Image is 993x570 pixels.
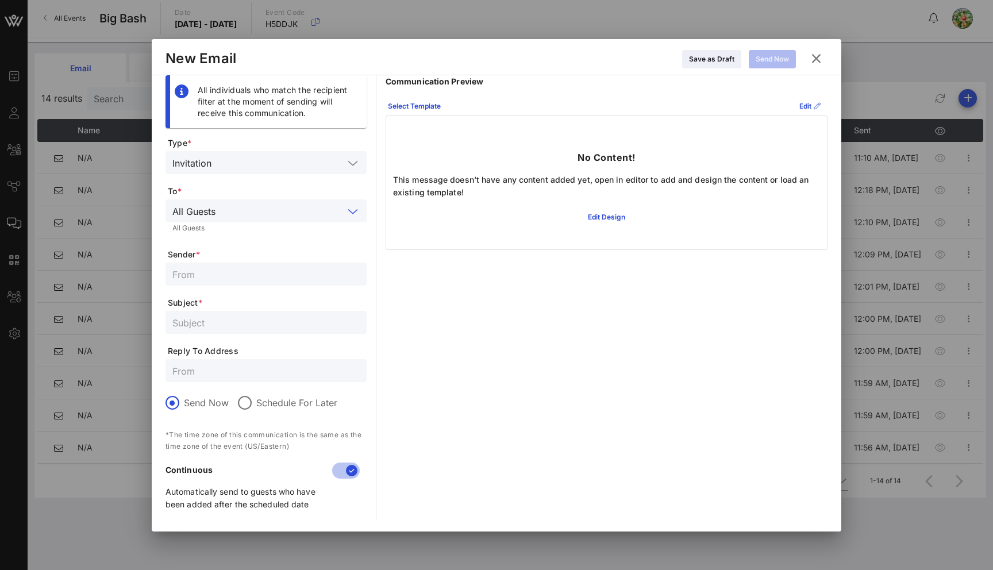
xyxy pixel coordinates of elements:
span: Sender [168,249,367,260]
div: All individuals who match the recipient filter at the moment of sending will receive this communi... [198,84,357,119]
label: Send Now [184,397,229,409]
button: Save as Draft [682,50,741,68]
div: Select Template [388,101,441,112]
div: All Guests [172,206,215,217]
span: Subject [168,297,367,309]
p: This message doesn't have any content added yet, open in editor to add and design the content or ... [393,174,820,199]
span: Type [168,137,367,149]
input: From [172,363,360,378]
button: Send Now [749,50,796,68]
div: All Guests [172,225,360,232]
button: Select Template [381,97,448,115]
button: Edit Design [581,208,632,226]
div: Edit [799,101,821,112]
label: Schedule For Later [256,397,337,409]
input: From [172,267,360,282]
p: Continuous [165,464,334,476]
p: No Content! [578,151,636,164]
p: Automatically send to guests who have been added after the scheduled date [165,486,334,511]
input: Subject [172,315,360,330]
div: Invitation [165,151,367,174]
div: Send Now [756,53,789,65]
div: New Email [165,50,236,67]
p: *The time zone of this communication is the same as the time zone of the event (US/Eastern) [165,429,367,452]
p: Communication Preview [386,75,827,88]
div: Edit Design [588,211,625,223]
div: Save as Draft [689,53,734,65]
div: Invitation [172,158,211,168]
button: Edit [792,97,827,115]
div: All Guests [165,199,367,222]
span: Reply To Address [168,345,367,357]
span: To [168,186,367,197]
